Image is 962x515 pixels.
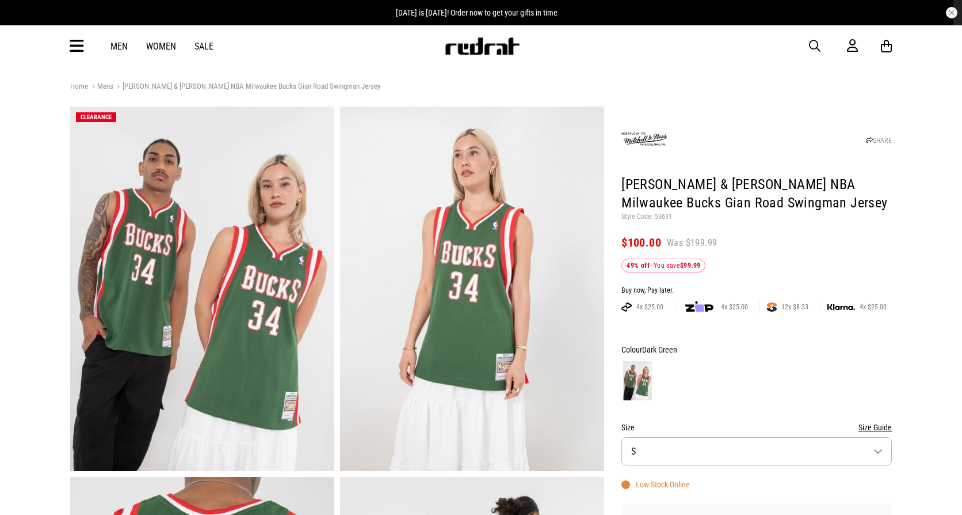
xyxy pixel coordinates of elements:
[858,421,892,434] button: Size Guide
[680,262,700,270] b: $99.99
[767,302,777,312] img: SPLITPAY
[70,82,88,90] a: Home
[642,345,677,354] span: Dark Green
[110,41,128,52] a: Men
[621,213,892,222] p: Style Code: 53631
[667,237,717,249] span: Was $199.99
[444,37,520,55] img: Redrat logo
[621,421,892,434] div: Size
[621,176,892,213] h1: [PERSON_NAME] & [PERSON_NAME] NBA Milwaukee Bucks Gian Road Swingman Jersey
[81,113,112,121] span: CLEARANCE
[621,343,892,357] div: Colour
[340,107,604,471] img: Mitchell & Ness Nba Milwaukee Bucks Gian Road Swingman Jersey in Green
[855,302,891,312] span: 4x $25.00
[621,302,632,312] img: AFTERPAY
[623,361,652,400] img: Dark Green
[88,82,113,93] a: Mens
[866,137,892,145] a: SHARE
[621,480,690,489] div: Low Stock Online
[70,107,334,471] img: Mitchell & Ness Nba Milwaukee Bucks Gian Road Swingman Jersey in Green
[621,286,892,296] div: Buy now, Pay later.
[621,236,661,249] span: $100.00
[146,41,176,52] a: Women
[777,302,813,312] span: 12x $8.33
[716,302,753,312] span: 4x $25.00
[396,8,558,17] span: [DATE] is [DATE]! Order now to get your gifts in time
[685,301,713,313] img: zip
[827,304,855,310] img: KLARNA
[627,262,650,270] b: 49% off
[113,82,380,93] a: [PERSON_NAME] & [PERSON_NAME] NBA Milwaukee Bucks Gian Road Swingman Jersey
[194,41,213,52] a: Sale
[621,116,667,162] img: Mitchell & Ness
[621,437,892,465] button: S
[631,446,636,457] span: S
[632,302,668,312] span: 4x $25.00
[621,259,705,272] div: - You save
